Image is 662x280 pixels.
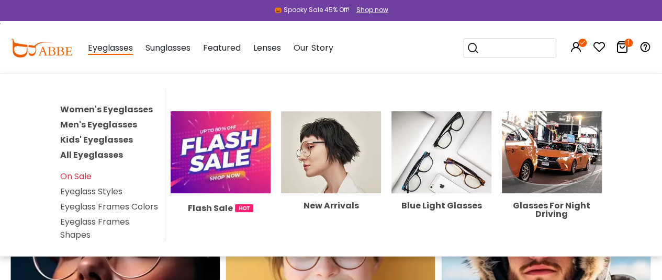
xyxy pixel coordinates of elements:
span: Sunglasses [145,42,190,54]
img: Flash Sale [171,111,271,194]
a: Eyeglass Styles [60,185,122,197]
div: New Arrivals [281,202,381,210]
img: Blue Light Glasses [391,111,491,194]
div: 🎃 Spooky Sale 45% Off! [274,5,350,15]
span: Eyeglasses [88,42,133,55]
a: Eyeglass Frames Shapes [60,216,129,241]
span: Lenses [253,42,281,54]
span: Featured [203,42,241,54]
img: Glasses For Night Driving [502,111,602,194]
div: Glasses For Night Driving [502,202,602,218]
a: All Eyeglasses [60,149,123,161]
a: 1 [616,43,629,55]
img: abbeglasses.com [10,39,72,57]
a: On Sale [60,170,92,182]
div: Shop now [356,5,388,15]
span: Flash Sale [188,202,233,215]
img: New Arrivals [281,111,381,194]
a: Eyeglass Frames Colors [60,201,158,213]
div: Blue Light Glasses [391,202,491,210]
a: Flash Sale [171,146,271,215]
a: New Arrivals [281,146,381,210]
img: 1724998894317IetNH.gif [235,204,253,212]
a: Men's Eyeglasses [60,119,137,131]
a: Glasses For Night Driving [502,146,602,218]
span: Our Story [294,42,333,54]
a: Blue Light Glasses [391,146,491,210]
a: Shop now [351,5,388,14]
a: Women's Eyeglasses [60,103,153,115]
a: Kids' Eyeglasses [60,134,133,146]
i: 1 [624,39,633,47]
